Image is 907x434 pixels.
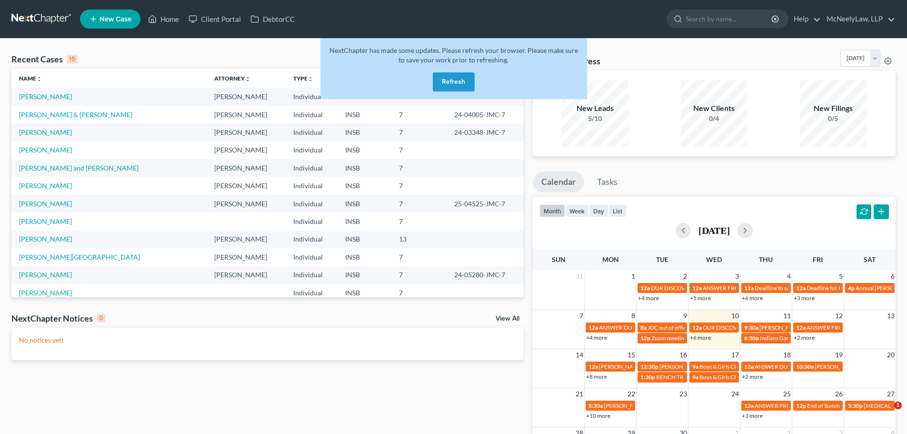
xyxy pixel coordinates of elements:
span: 9a [692,363,698,370]
span: 6:30p [744,334,759,342]
td: 7 [391,248,447,266]
a: Typeunfold_more [293,75,313,82]
td: 13 [391,231,447,248]
span: 12a [796,324,806,331]
td: 7 [391,284,447,302]
a: +3 more [794,294,815,302]
span: JDC out of office [DATE] [648,324,708,331]
td: 7 [391,177,447,194]
span: 12a [744,284,754,292]
span: [PERSON_NAME]- Mediation [759,324,833,331]
span: 13 [886,310,896,322]
a: +8 more [586,373,607,380]
i: unfold_more [36,76,42,82]
span: 20 [886,349,896,361]
td: 25-04525-JMC-7 [447,195,523,212]
span: 21 [575,388,584,400]
td: [PERSON_NAME] [207,141,286,159]
p: No notices yet! [19,335,516,345]
span: Thu [759,255,773,263]
span: 1 [894,402,902,409]
td: Individual [286,248,338,266]
td: 24-04005-JMC-7 [447,106,523,123]
span: Tue [656,255,668,263]
span: Wed [706,255,722,263]
a: View All [496,315,519,322]
a: [PERSON_NAME] [19,271,72,279]
span: 14 [575,349,584,361]
a: [PERSON_NAME] [19,289,72,297]
span: 8:30a [588,402,603,409]
span: 1 [630,271,636,282]
td: [PERSON_NAME] [207,248,286,266]
span: Sun [552,255,566,263]
a: +5 more [690,294,711,302]
span: 2 [682,271,688,282]
a: +6 more [690,334,711,341]
a: [PERSON_NAME] [19,182,72,190]
td: Individual [286,141,338,159]
td: [PERSON_NAME] [207,88,286,105]
td: 7 [391,266,447,284]
a: +10 more [586,412,610,419]
span: 22 [627,388,636,400]
span: Boys & Girls Club Agency Review [699,373,781,381]
td: Individual [286,266,338,284]
td: Individual [286,106,338,123]
td: INSB [338,231,392,248]
span: New Case [100,16,131,23]
td: 7 [391,212,447,230]
td: Individual [286,88,338,105]
a: Nameunfold_more [19,75,42,82]
span: 12p [796,402,806,409]
span: Zoom meeting with [PERSON_NAME] [651,334,745,342]
span: 11 [782,310,792,322]
div: 15 [67,55,78,63]
a: +6 more [742,294,763,302]
td: 7 [391,195,447,212]
a: +3 more [742,412,763,419]
span: 9:30a [744,324,758,331]
a: Tasks [588,172,626,192]
div: New Leads [562,103,628,114]
td: INSB [338,141,392,159]
span: 8a [640,324,647,331]
span: 8 [630,310,636,322]
td: INSB [338,248,392,266]
td: INSB [338,266,392,284]
span: OUR DISCOVERY RESPONSES DUE [DATE] [703,324,811,331]
button: day [589,204,608,217]
div: Recent Cases [11,53,78,65]
span: 12a [692,324,702,331]
td: Individual [286,212,338,230]
a: +4 more [638,294,659,302]
button: Refresh [433,72,475,91]
span: [PERSON_NAME]- 9th monthly payment due [599,363,710,370]
button: week [565,204,589,217]
span: 19 [834,349,844,361]
td: [PERSON_NAME] [207,195,286,212]
div: New Filings [800,103,867,114]
span: 10:30a [796,363,814,370]
td: INSB [338,212,392,230]
td: Individual [286,123,338,141]
span: 12a [588,324,598,331]
span: 18 [782,349,792,361]
iframe: Intercom live chat [875,402,897,424]
button: list [608,204,627,217]
td: [PERSON_NAME] [207,231,286,248]
td: Individual [286,284,338,302]
span: 4 [786,271,792,282]
span: 17 [730,349,740,361]
td: 7 [391,106,447,123]
span: Fri [813,255,823,263]
span: ANSWER DUE FROM DEFENDANTS [DATE] [755,363,866,370]
a: Calendar [533,172,584,192]
a: McNeelyLaw, LLP [822,10,895,28]
span: 12a [640,284,650,292]
span: 12a [744,363,754,370]
a: DebtorCC [246,10,299,28]
span: 12p [640,334,650,342]
span: 12a [692,284,702,292]
td: INSB [338,123,392,141]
